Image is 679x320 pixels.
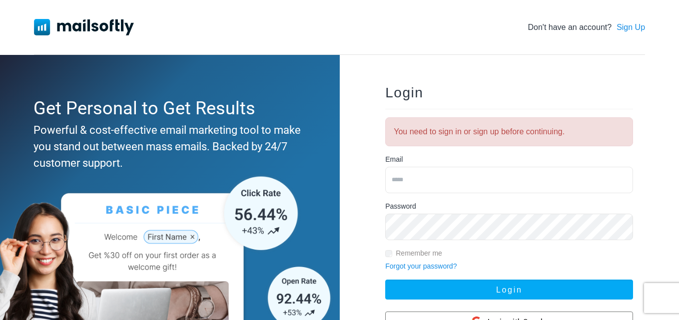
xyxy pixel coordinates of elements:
div: Get Personal to Get Results [33,95,301,122]
img: Mailsoftly [34,19,134,35]
label: Password [385,201,416,212]
span: Login [385,85,423,100]
label: Email [385,154,403,165]
a: Forgot your password? [385,262,457,270]
label: Remember me [396,248,442,259]
div: You need to sign in or sign up before continuing. [385,117,633,146]
div: Don't have an account? [528,21,646,33]
button: Login [385,280,633,300]
div: Powerful & cost-effective email marketing tool to make you stand out between mass emails. Backed ... [33,122,301,171]
a: Sign Up [617,21,645,33]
